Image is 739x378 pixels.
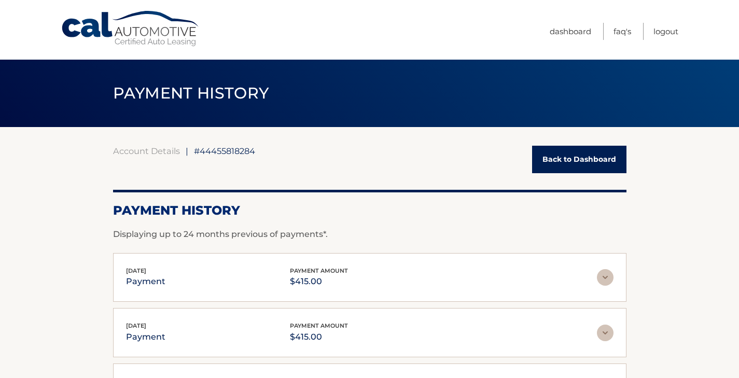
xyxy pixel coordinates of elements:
span: | [186,146,188,156]
span: PAYMENT HISTORY [113,83,269,103]
span: payment amount [290,322,348,329]
img: accordion-rest.svg [597,325,613,341]
span: [DATE] [126,267,146,274]
a: Cal Automotive [61,10,201,47]
p: Displaying up to 24 months previous of payments*. [113,228,626,241]
span: payment amount [290,267,348,274]
a: Account Details [113,146,180,156]
p: payment [126,274,165,289]
p: $415.00 [290,330,348,344]
img: accordion-rest.svg [597,269,613,286]
p: $415.00 [290,274,348,289]
a: FAQ's [613,23,631,40]
h2: Payment History [113,203,626,218]
a: Logout [653,23,678,40]
p: payment [126,330,165,344]
span: #44455818284 [194,146,255,156]
span: [DATE] [126,322,146,329]
a: Back to Dashboard [532,146,626,173]
a: Dashboard [550,23,591,40]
